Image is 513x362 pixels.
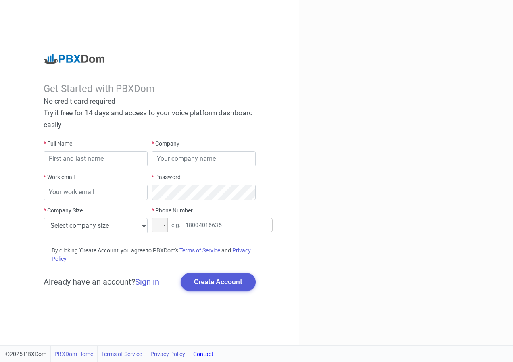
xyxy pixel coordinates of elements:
[181,273,256,291] button: Create Account
[152,151,256,166] input: Your company name
[54,346,93,362] a: PBXDom Home
[44,83,256,95] div: Get Started with PBXDom
[44,246,256,263] div: By clicking 'Create Account' you agree to PBXDom's and
[152,139,179,148] label: Company
[44,173,75,181] label: Work email
[5,346,213,362] div: ©2025 PBXDom
[44,97,253,129] span: No credit card required Try it free for 14 days and access to your voice platform dashboard easily
[152,173,181,181] label: Password
[179,247,220,254] a: Terms of Service
[44,151,148,166] input: First and last name
[44,277,159,287] h5: Already have an account?
[44,185,148,200] input: Your work email
[193,346,213,362] a: Contact
[150,346,185,362] a: Privacy Policy
[44,206,83,215] label: Company Size
[44,139,72,148] label: Full Name
[101,346,142,362] a: Terms of Service
[152,206,193,215] label: Phone Number
[135,277,159,287] a: Sign in
[152,218,273,232] input: e.g. +18004016635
